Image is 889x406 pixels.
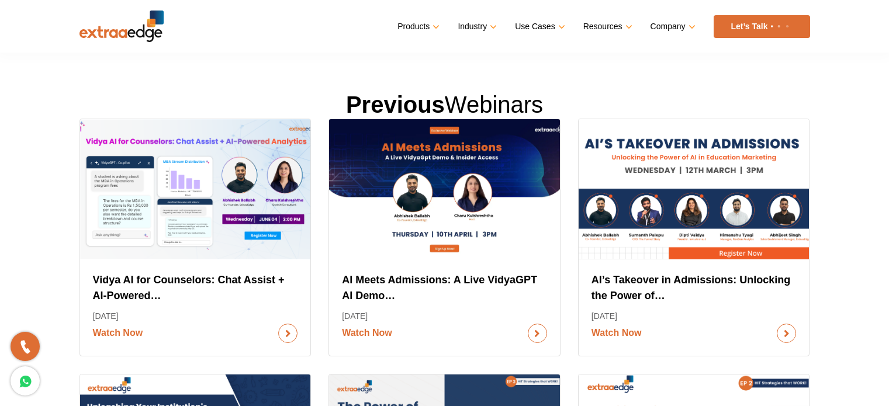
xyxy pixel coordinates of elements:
a: Let’s Talk [714,15,810,38]
a: Use Cases [515,18,562,35]
h1: Webinars [79,91,810,119]
a: Watch Now [93,324,298,343]
a: Company [651,18,693,35]
a: Industry [458,18,494,35]
a: Products [397,18,437,35]
strong: Previous [346,92,445,117]
a: Resources [583,18,630,35]
a: Watch Now [342,324,547,343]
a: Watch Now [591,324,797,343]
